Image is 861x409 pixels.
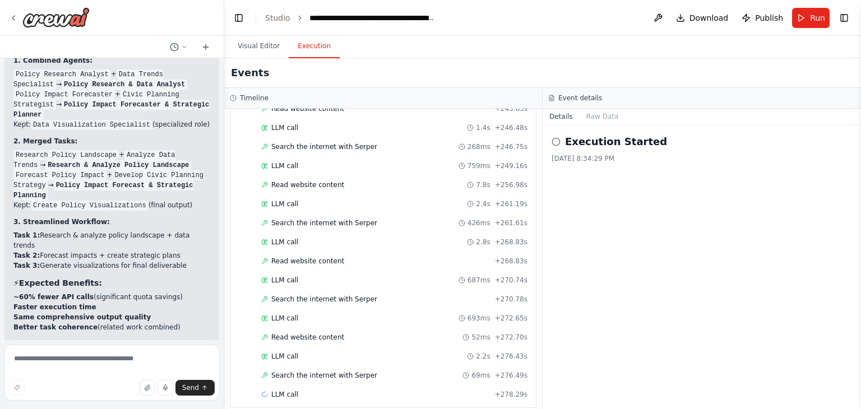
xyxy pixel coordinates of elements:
p: The automation is now and should run without hitting API limits! 🎯 [13,339,210,359]
span: 2.8s [476,238,490,247]
button: Publish [737,8,788,28]
code: Civic Planning Strategist [13,90,179,110]
span: + 246.48s [495,123,527,132]
strong: 3. Streamlined Workflow: [13,218,110,226]
code: Analyze Data Trends [13,150,175,170]
span: LLM call [271,199,298,208]
img: Logo [22,7,90,27]
span: + 278.29s [495,390,527,399]
span: LLM call [271,276,298,285]
strong: 1. Combined Agents: [13,57,92,64]
code: Develop Civic Planning Strategy [13,170,203,190]
span: 7.8s [476,180,490,189]
code: Research Policy Landscape [13,150,119,160]
button: Run [792,8,830,28]
span: Publish [755,12,783,24]
li: + → [13,89,210,119]
code: Research & Analyze Policy Landscape [45,160,191,170]
strong: Expected Benefits: [19,278,102,287]
strong: ~60% fewer API calls [13,293,94,301]
li: + → [13,69,210,89]
span: 268ms [467,142,490,151]
strong: Task 1: [13,231,40,239]
span: + 276.49s [495,371,527,380]
strong: 2. Merged Tasks: [13,137,77,145]
span: + 272.65s [495,314,527,323]
strong: Faster execution time [13,303,96,311]
span: 2.4s [476,199,490,208]
span: 2.2s [476,352,490,361]
li: (related work combined) [13,322,210,332]
a: Studio [265,13,290,22]
code: Policy Impact Forecaster & Strategic Planner [13,100,209,120]
strong: Task 3: [13,262,40,269]
code: Policy Impact Forecaster [13,90,115,100]
code: Data Trends Specialist [13,69,163,90]
span: 687ms [467,276,490,285]
div: [DATE] 8:34:29 PM [552,154,852,163]
button: Start a new chat [197,40,215,54]
h3: Event details [558,94,602,103]
span: + 261.19s [495,199,527,208]
button: Switch to previous chat [165,40,192,54]
strong: Same comprehensive output quality [13,313,151,321]
button: Details [543,109,580,124]
button: Raw Data [580,109,626,124]
li: Kept: (final output) [13,200,210,210]
span: LLM call [271,352,298,361]
span: + 246.75s [495,142,527,151]
li: + → [13,170,210,200]
span: Download [689,12,729,24]
code: Data Visualization Specialist [31,120,152,130]
span: + 249.16s [495,161,527,170]
li: Generate visualizations for final deliverable [13,261,210,271]
h2: Execution Started [565,134,667,150]
span: 69ms [471,371,490,380]
span: 426ms [467,219,490,227]
span: 693ms [467,314,490,323]
button: Execution [289,35,340,58]
button: Send [175,380,215,396]
span: 1.4s [476,123,490,132]
span: Search the internet with Serper [271,295,377,304]
span: + 268.83s [495,238,527,247]
span: Run [810,12,825,24]
span: Search the internet with Serper [271,371,377,380]
span: + 243.63s [495,104,527,113]
span: 759ms [467,161,490,170]
span: LLM call [271,238,298,247]
strong: Task 2: [13,252,40,259]
span: 52ms [471,333,490,342]
li: Forecast impacts + create strategic plans [13,250,210,261]
nav: breadcrumb [265,12,436,24]
button: Show right sidebar [836,10,852,26]
code: Create Policy Visualizations [31,201,149,211]
button: Hide left sidebar [231,10,247,26]
span: Read website content [271,333,344,342]
code: Policy Research Analyst [13,69,111,80]
li: Kept: (specialized role) [13,119,210,129]
span: + 261.61s [495,219,527,227]
h3: Timeline [240,94,269,103]
strong: Better task coherence [13,323,98,331]
li: (significant quota savings) [13,292,210,302]
code: Policy Research & Data Analyst [62,80,187,90]
span: + 268.83s [495,257,527,266]
span: LLM call [271,161,298,170]
button: Download [672,8,733,28]
h3: ⚡ [13,277,210,289]
li: Research & analyze policy landscape + data trends [13,230,210,250]
button: Upload files [140,380,155,396]
span: LLM call [271,314,298,323]
button: Visual Editor [229,35,289,58]
span: + 256.98s [495,180,527,189]
li: + → [13,150,210,170]
h2: Events [231,65,269,81]
span: + 276.43s [495,352,527,361]
span: LLM call [271,123,298,132]
span: + 270.78s [495,295,527,304]
span: + 272.70s [495,333,527,342]
button: Click to speak your automation idea [158,380,173,396]
span: + 270.74s [495,276,527,285]
span: LLM call [271,390,298,399]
